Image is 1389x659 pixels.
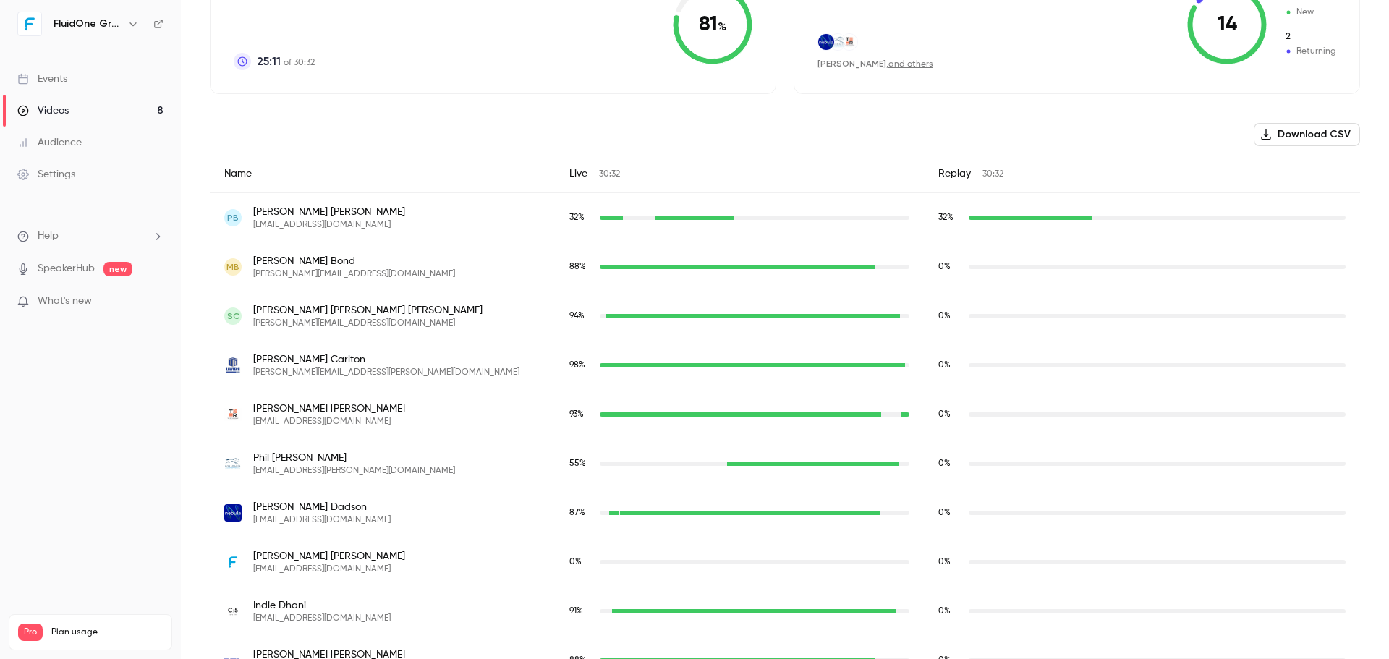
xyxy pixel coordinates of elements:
span: Phil [PERSON_NAME] [253,451,455,465]
div: phil.collins@rossdales.com [210,439,1360,488]
span: New [1284,6,1336,19]
span: [PERSON_NAME][EMAIL_ADDRESS][PERSON_NAME][DOMAIN_NAME] [253,367,519,378]
span: Plan usage [51,626,163,638]
span: [PERSON_NAME] [PERSON_NAME] [253,205,405,219]
span: 0 % [938,509,951,517]
img: FluidOne Group [18,12,41,35]
span: Replay watch time [938,605,961,618]
span: Replay watch time [938,457,961,470]
span: [PERSON_NAME] [PERSON_NAME] [PERSON_NAME] [253,303,483,318]
iframe: Noticeable Trigger [146,295,163,308]
span: Replay watch time [938,211,961,224]
span: 0 % [938,459,951,468]
span: 0 % [938,410,951,419]
span: [PERSON_NAME] [PERSON_NAME] [253,401,405,416]
a: and others [888,60,933,69]
div: alex-mae.carlton@lawtechgroup.co.uk [210,341,1360,390]
div: indie.dhani@corefive.co.uk [210,587,1360,636]
img: trtest.com [224,406,242,423]
span: Help [38,229,59,244]
span: SC [227,310,239,323]
span: 0 % [569,558,582,566]
img: trtest.com [841,34,857,50]
span: Replay watch time [938,506,961,519]
span: Live watch time [569,605,592,618]
div: Settings [17,167,75,182]
span: [EMAIL_ADDRESS][DOMAIN_NAME] [253,219,405,231]
span: 0 % [938,607,951,616]
div: Audience [17,135,82,150]
span: [PERSON_NAME][EMAIL_ADDRESS][DOMAIN_NAME] [253,318,483,329]
div: Videos [17,103,69,118]
img: rossdales.com [224,455,242,472]
div: steve@headroom4health.co.uk [210,292,1360,341]
div: mclancy@trtest.com [210,390,1360,439]
div: Replay [924,155,1360,193]
span: [PERSON_NAME] Bond [253,254,455,268]
span: [PERSON_NAME] [PERSON_NAME] [253,549,405,564]
span: [PERSON_NAME][EMAIL_ADDRESS][DOMAIN_NAME] [253,268,455,280]
div: Events [17,72,67,86]
a: SpeakerHub [38,261,95,276]
span: Replay watch time [938,359,961,372]
span: Live watch time [569,506,592,519]
img: lawtechgroup.co.uk [224,357,242,374]
span: 98 % [569,361,585,370]
span: Replay watch time [938,310,961,323]
span: What's new [38,294,92,309]
img: rossdales.com [830,34,846,50]
span: Live watch time [569,211,592,224]
div: andrew@dwbond-sons.co.uk [210,242,1360,292]
span: [EMAIL_ADDRESS][DOMAIN_NAME] [253,564,405,575]
span: Live watch time [569,359,592,372]
span: 0 % [938,361,951,370]
img: fluidone.com [224,553,242,571]
img: nebula-partners.com [818,34,834,50]
div: natalyadavies@fluidone.com [210,537,1360,587]
div: , [817,58,933,70]
span: 0 % [938,558,951,566]
span: Live watch time [569,556,592,569]
span: new [103,262,132,276]
span: [PERSON_NAME] Carlton [253,352,519,367]
div: Name [210,155,555,193]
span: 87 % [569,509,585,517]
span: [EMAIL_ADDRESS][DOMAIN_NAME] [253,613,391,624]
span: [EMAIL_ADDRESS][DOMAIN_NAME] [253,416,405,428]
span: MB [226,260,239,273]
span: [EMAIL_ADDRESS][DOMAIN_NAME] [253,514,391,526]
span: 30:32 [982,170,1003,179]
img: nebula-partners.com [224,504,242,522]
span: [PERSON_NAME] [817,59,886,69]
span: Live watch time [569,408,592,421]
span: Returning [1284,30,1336,43]
span: 55 % [569,459,586,468]
span: 88 % [569,263,586,271]
span: Pro [18,624,43,641]
span: Indie Dhani [253,598,391,613]
span: 25:11 [257,53,281,70]
span: 94 % [569,312,585,320]
span: 93 % [569,410,584,419]
span: Replay watch time [938,408,961,421]
span: 0 % [938,312,951,320]
span: 91 % [569,607,583,616]
span: [EMAIL_ADDRESS][PERSON_NAME][DOMAIN_NAME] [253,465,455,477]
span: 32 % [938,213,953,222]
h6: FluidOne Group [54,17,122,31]
p: of 30:32 [257,53,315,70]
span: Live watch time [569,260,592,273]
span: 32 % [569,213,585,222]
span: 30:32 [599,170,620,179]
div: pb@rigtrans.com [210,193,1360,243]
div: gdadson@nebula-partners.com [210,488,1360,537]
span: Replay watch time [938,556,961,569]
span: Returning [1284,45,1336,58]
div: Live [555,155,924,193]
span: Live watch time [569,457,592,470]
li: help-dropdown-opener [17,229,163,244]
img: corefive.co.uk [224,603,242,620]
span: Replay watch time [938,260,961,273]
span: Live watch time [569,310,592,323]
span: 0 % [938,263,951,271]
